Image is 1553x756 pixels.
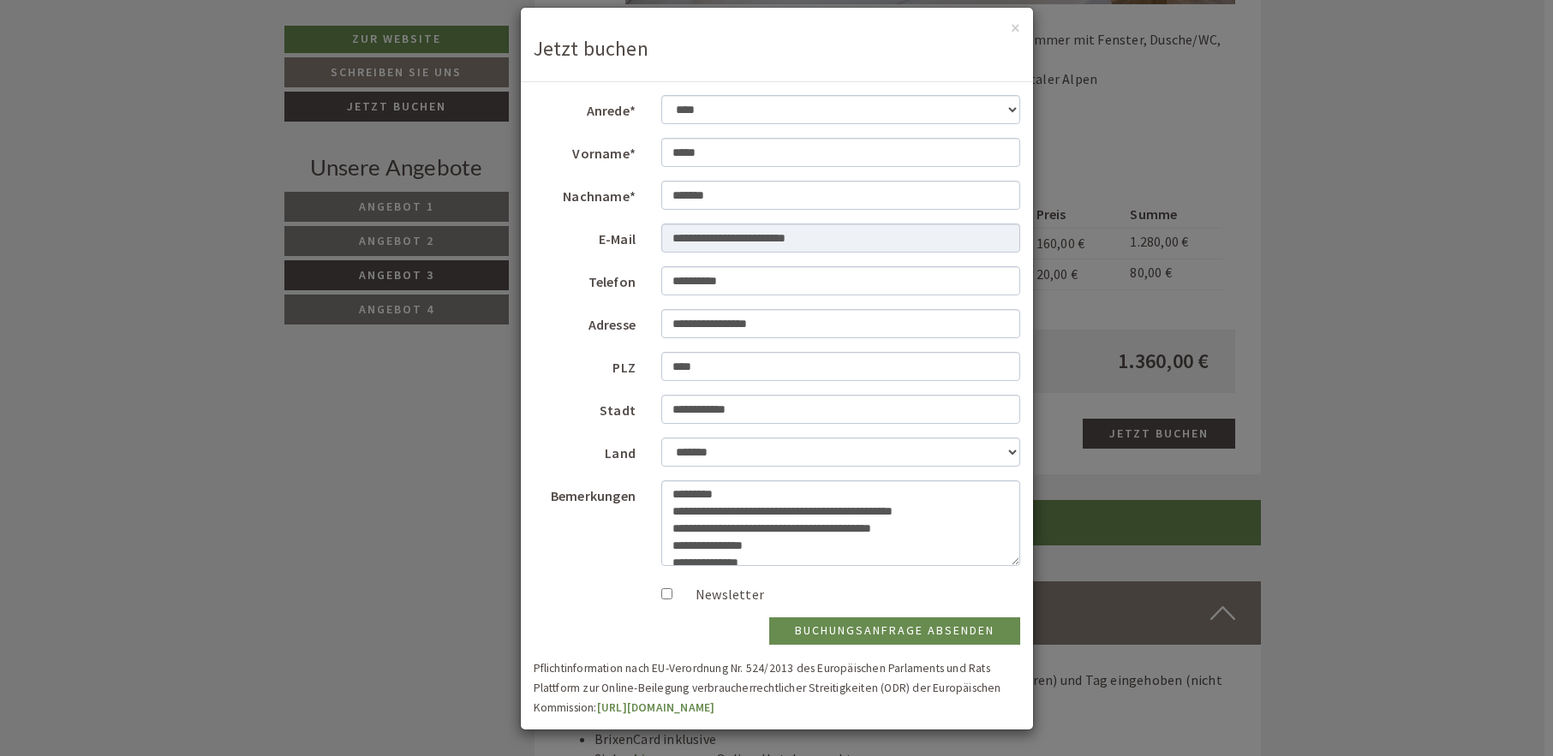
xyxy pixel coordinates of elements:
[572,451,675,481] button: Senden
[521,266,649,292] label: Telefon
[14,47,280,99] div: Guten Tag, wie können wir Ihnen helfen?
[521,181,649,206] label: Nachname*
[534,38,1020,60] h3: Jetzt buchen
[1011,19,1020,37] button: ×
[521,95,649,121] label: Anrede*
[597,700,715,715] a: [URL][DOMAIN_NAME]
[521,395,649,420] label: Stadt
[521,480,649,506] label: Bemerkungen
[534,661,1001,715] small: Pflichtinformation nach EU-Verordnung Nr. 524/2013 des Europäischen Parlaments und Rats Plattform...
[521,223,649,249] label: E-Mail
[521,138,649,164] label: Vorname*
[678,585,764,604] label: Newsletter
[27,84,272,96] small: 16:37
[521,352,649,378] label: PLZ
[769,617,1020,645] button: Buchungsanfrage absenden
[521,309,649,335] label: Adresse
[521,438,649,463] label: Land
[27,51,272,64] div: [GEOGRAPHIC_DATA]
[306,14,368,43] div: [DATE]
